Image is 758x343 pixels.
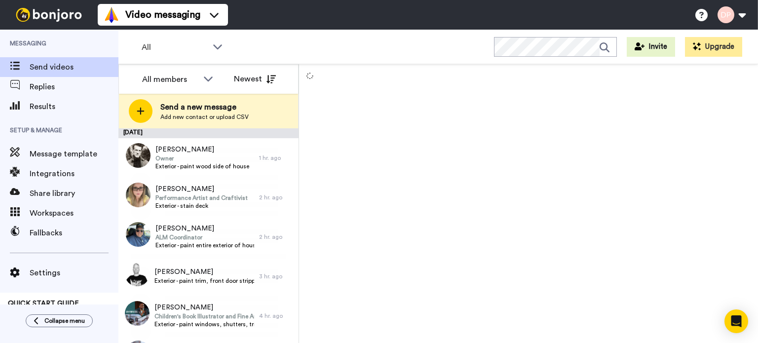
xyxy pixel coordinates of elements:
span: [PERSON_NAME] [155,184,248,194]
span: Performance Artist and Craftivist [155,194,248,202]
span: Replies [30,81,118,93]
span: Exterior - paint wood side of house [155,162,249,170]
span: QUICK START GUIDE [8,300,79,307]
span: Fallbacks [30,227,118,239]
button: Newest [227,69,283,89]
span: [PERSON_NAME] [155,224,254,233]
span: Results [30,101,118,113]
img: fa48e48b-c077-4730-86d9-00b4374733ff.jpg [126,183,151,207]
span: Children's Book Illustrator and Fine Artist [154,312,254,320]
span: Integrations [30,168,118,180]
img: 3419bcb8-1a70-4ccc-9ad5-19f06fc4cf34.jpg [125,301,150,326]
span: Exterior - paint entire exterior of house [155,241,254,249]
span: [PERSON_NAME] [154,303,254,312]
span: Collapse menu [44,317,85,325]
div: [DATE] [118,128,299,138]
span: Add new contact or upload CSV [160,113,249,121]
span: [PERSON_NAME] [155,145,249,154]
span: Owner [155,154,249,162]
img: bj-logo-header-white.svg [12,8,86,22]
img: 170af05b-70e0-484b-8a67-af24693577e5.jpg [126,143,151,168]
span: All [142,41,208,53]
div: Open Intercom Messenger [724,309,748,333]
span: Exterior - stain deck [155,202,248,210]
span: Send a new message [160,101,249,113]
span: Exterior - paint windows, shutters, trim, door & doorframe [154,320,254,328]
img: vm-color.svg [104,7,119,23]
span: Send videos [30,61,118,73]
button: Upgrade [685,37,742,57]
span: Workspaces [30,207,118,219]
span: [PERSON_NAME] [154,267,254,277]
img: e44317bc-d7c5-4ba3-8ada-11849a021db0.jpg [125,262,150,286]
div: 2 hr. ago [259,233,294,241]
div: All members [142,74,198,85]
span: Exterior - paint trim, front door stripped/repainted & porch stained [154,277,254,285]
span: Message template [30,148,118,160]
span: Video messaging [125,8,200,22]
span: Settings [30,267,118,279]
button: Invite [627,37,675,57]
div: 1 hr. ago [259,154,294,162]
button: Collapse menu [26,314,93,327]
span: ALM Coordinator [155,233,254,241]
div: 2 hr. ago [259,193,294,201]
div: 4 hr. ago [259,312,294,320]
div: 3 hr. ago [259,272,294,280]
span: Share library [30,188,118,199]
img: 7879a0d3-f666-406d-a8c9-d286c76ae925.jpg [126,222,151,247]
